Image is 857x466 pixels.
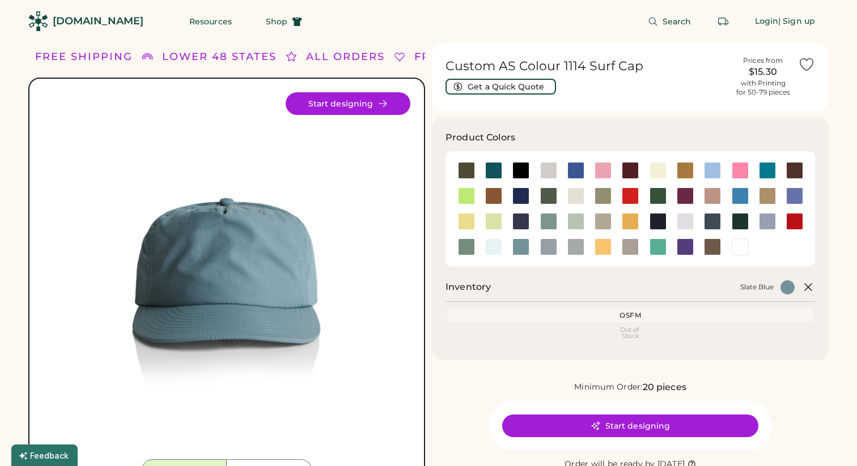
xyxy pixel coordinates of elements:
[43,92,410,459] div: 1114 Style Image
[643,381,686,394] div: 20 pieces
[502,414,758,437] button: Start designing
[667,320,854,464] iframe: Front Chat
[450,311,811,320] div: OSFM
[740,283,774,292] div: Slate Blue
[176,10,245,33] button: Resources
[414,49,512,65] div: FREE SHIPPING
[574,382,643,393] div: Minimum Order:
[252,10,316,33] button: Shop
[306,49,385,65] div: ALL ORDERS
[446,131,515,144] h3: Product Colors
[663,18,691,25] span: Search
[446,79,556,95] button: Get a Quick Quote
[735,65,791,79] div: $15.30
[755,16,779,27] div: Login
[53,14,143,28] div: [DOMAIN_NAME]
[266,18,287,25] span: Shop
[162,49,277,65] div: LOWER 48 STATES
[35,49,133,65] div: FREE SHIPPING
[450,327,811,339] div: Out of Stock
[778,16,815,27] div: | Sign up
[743,56,783,65] div: Prices from
[446,280,491,294] h2: Inventory
[286,92,410,115] button: Start designing
[634,10,705,33] button: Search
[28,11,48,31] img: Rendered Logo - Screens
[43,92,410,459] img: 1114 - Slate Blue Front Image
[712,10,735,33] button: Retrieve an order
[736,79,790,97] div: with Printing for 50-79 pieces
[446,58,728,74] h1: Custom AS Colour 1114 Surf Cap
